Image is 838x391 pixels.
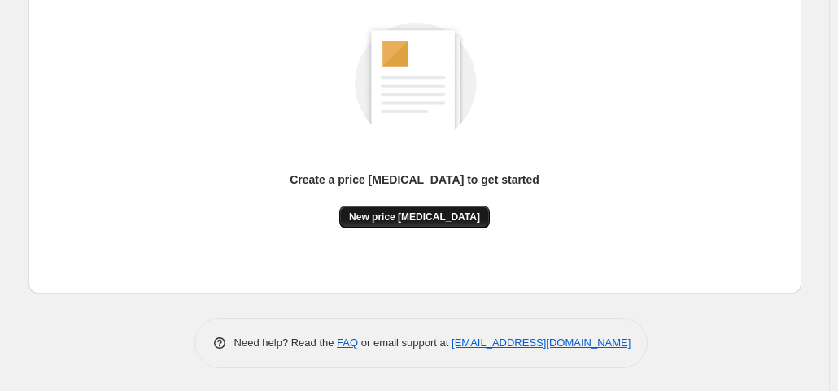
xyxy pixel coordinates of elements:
button: New price [MEDICAL_DATA] [339,206,490,228]
a: [EMAIL_ADDRESS][DOMAIN_NAME] [452,337,631,349]
p: Create a price [MEDICAL_DATA] to get started [290,172,539,188]
span: New price [MEDICAL_DATA] [349,211,480,224]
span: Need help? Read the [234,337,338,349]
span: or email support at [358,337,452,349]
a: FAQ [337,337,358,349]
